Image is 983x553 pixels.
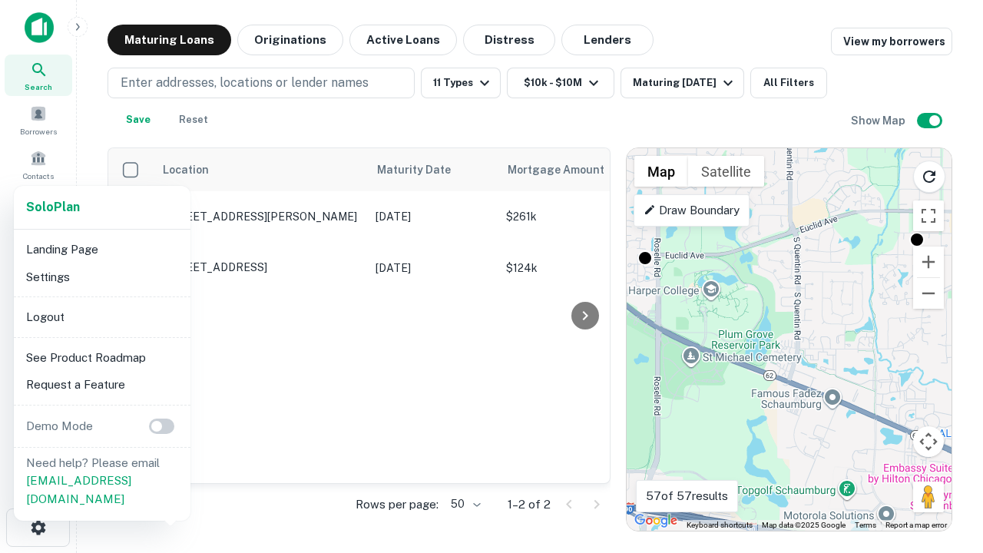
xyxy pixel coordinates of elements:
[20,263,184,291] li: Settings
[26,454,178,508] p: Need help? Please email
[26,474,131,505] a: [EMAIL_ADDRESS][DOMAIN_NAME]
[906,381,983,455] iframe: Chat Widget
[20,344,184,372] li: See Product Roadmap
[20,371,184,399] li: Request a Feature
[20,236,184,263] li: Landing Page
[26,200,80,214] strong: Solo Plan
[20,303,184,331] li: Logout
[26,198,80,217] a: SoloPlan
[20,417,99,435] p: Demo Mode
